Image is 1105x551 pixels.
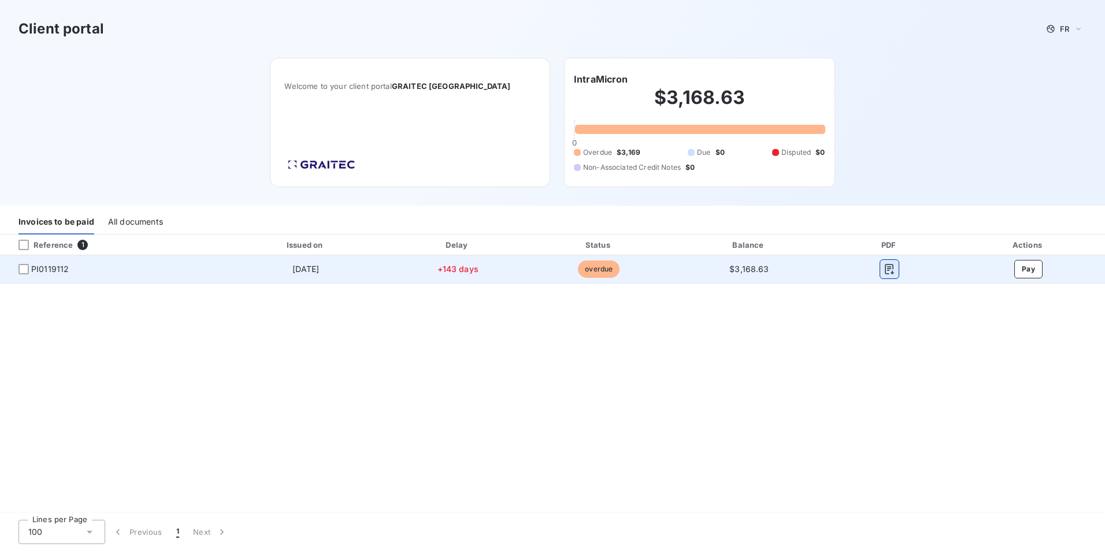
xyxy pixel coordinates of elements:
div: Actions [954,239,1103,251]
span: $3,168.63 [729,264,769,274]
span: Non-Associated Credit Notes [583,162,681,173]
button: Previous [105,520,169,544]
div: Delay [391,239,525,251]
div: Balance [673,239,825,251]
img: Company logo [284,157,358,173]
span: Welcome to your client portal [284,81,536,91]
button: 1 [169,520,186,544]
button: Next [186,520,235,544]
span: 0 [572,138,577,147]
span: $0 [815,147,825,158]
h6: IntraMicron [574,72,628,86]
span: 100 [28,526,42,538]
span: overdue [578,260,620,278]
span: 1 [77,240,88,250]
div: Invoices to be paid [18,210,94,234]
span: $0 [715,147,725,158]
span: +143 days [437,264,479,274]
div: Reference [9,240,73,250]
h3: Client portal [18,18,104,39]
span: $0 [685,162,695,173]
div: PDF [830,239,950,251]
div: Status [529,239,669,251]
span: Due [697,147,710,158]
span: Disputed [781,147,811,158]
div: All documents [108,210,163,234]
span: [DATE] [292,264,320,274]
div: Issued on [225,239,386,251]
span: GRAITEC [GEOGRAPHIC_DATA] [392,81,511,91]
span: Overdue [583,147,612,158]
h2: $3,168.63 [574,86,825,121]
button: Pay [1014,260,1043,278]
span: FR [1060,24,1069,33]
span: $3,169 [617,147,640,158]
span: 1 [176,526,179,538]
span: PI0119112 [31,263,69,275]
